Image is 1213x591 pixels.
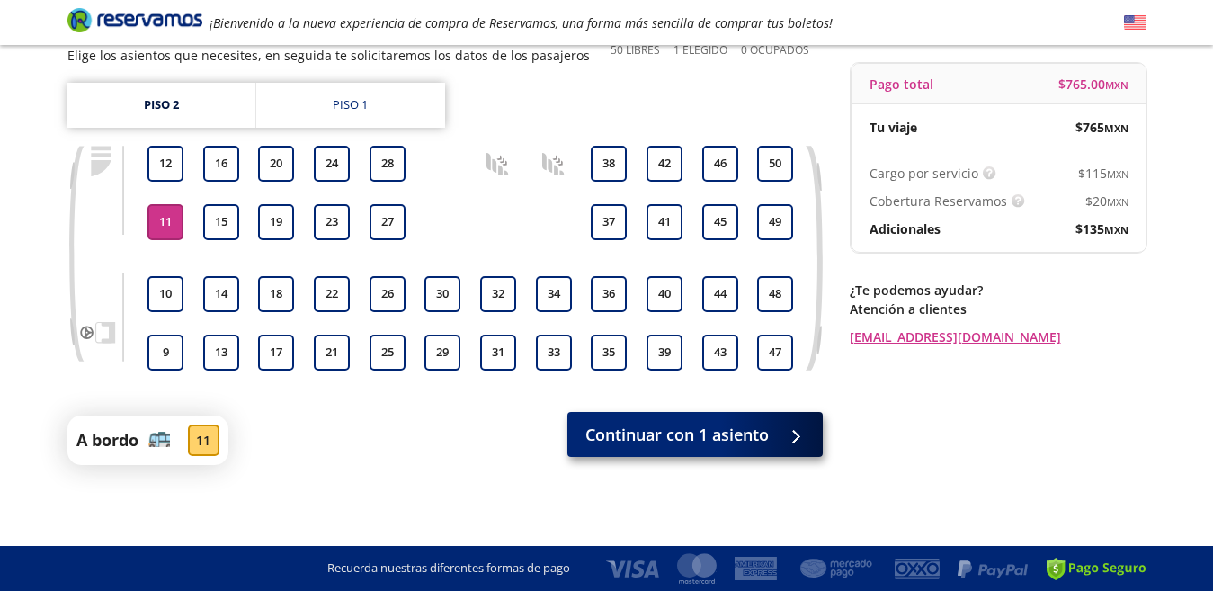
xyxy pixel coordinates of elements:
[480,276,516,312] button: 32
[757,276,793,312] button: 48
[480,335,516,371] button: 31
[314,276,350,312] button: 22
[1107,167,1128,181] small: MXN
[314,146,350,182] button: 24
[327,560,570,578] p: Recuerda nuestras diferentes formas de pago
[67,6,202,33] i: Brand Logo
[850,300,1146,318] p: Atención a clientes
[147,276,183,312] button: 10
[870,164,978,183] p: Cargo por servicio
[67,6,202,39] a: Brand Logo
[850,281,1146,300] p: ¿Te podemos ayudar?
[203,146,239,182] button: 16
[647,146,682,182] button: 42
[1105,78,1128,92] small: MXN
[314,204,350,240] button: 23
[870,192,1007,210] p: Cobertura Reservamos
[647,276,682,312] button: 40
[203,204,239,240] button: 15
[757,146,793,182] button: 50
[147,146,183,182] button: 12
[870,75,933,94] p: Pago total
[1104,223,1128,237] small: MXN
[870,118,917,137] p: Tu viaje
[702,276,738,312] button: 44
[611,42,660,58] p: 50 Libres
[1107,195,1128,209] small: MXN
[647,204,682,240] button: 41
[424,335,460,371] button: 29
[741,42,809,58] p: 0 Ocupados
[1124,12,1146,34] button: English
[424,276,460,312] button: 30
[1075,219,1128,238] span: $ 135
[1075,118,1128,137] span: $ 765
[536,276,572,312] button: 34
[76,428,138,452] p: A bordo
[591,204,627,240] button: 37
[1078,164,1128,183] span: $ 115
[258,335,294,371] button: 17
[673,42,727,58] p: 1 Elegido
[370,204,406,240] button: 27
[258,204,294,240] button: 19
[370,335,406,371] button: 25
[210,14,833,31] em: ¡Bienvenido a la nueva experiencia de compra de Reservamos, una forma más sencilla de comprar tus...
[67,46,590,65] p: Elige los asientos que necesites, en seguida te solicitaremos los datos de los pasajeros
[370,146,406,182] button: 28
[647,335,682,371] button: 39
[256,83,445,128] a: Piso 1
[370,276,406,312] button: 26
[147,204,183,240] button: 11
[258,276,294,312] button: 18
[585,423,769,447] span: Continuar con 1 asiento
[1104,121,1128,135] small: MXN
[188,425,219,456] div: 11
[258,146,294,182] button: 20
[203,276,239,312] button: 14
[591,335,627,371] button: 35
[203,335,239,371] button: 13
[536,335,572,371] button: 33
[314,335,350,371] button: 21
[702,335,738,371] button: 43
[702,204,738,240] button: 45
[567,412,823,457] button: Continuar con 1 asiento
[591,146,627,182] button: 38
[1058,75,1128,94] span: $ 765.00
[1109,487,1195,573] iframe: Messagebird Livechat Widget
[147,335,183,371] button: 9
[870,219,941,238] p: Adicionales
[1085,192,1128,210] span: $ 20
[757,335,793,371] button: 47
[333,96,368,114] div: Piso 1
[850,327,1146,346] a: [EMAIL_ADDRESS][DOMAIN_NAME]
[67,83,255,128] a: Piso 2
[757,204,793,240] button: 49
[591,276,627,312] button: 36
[702,146,738,182] button: 46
